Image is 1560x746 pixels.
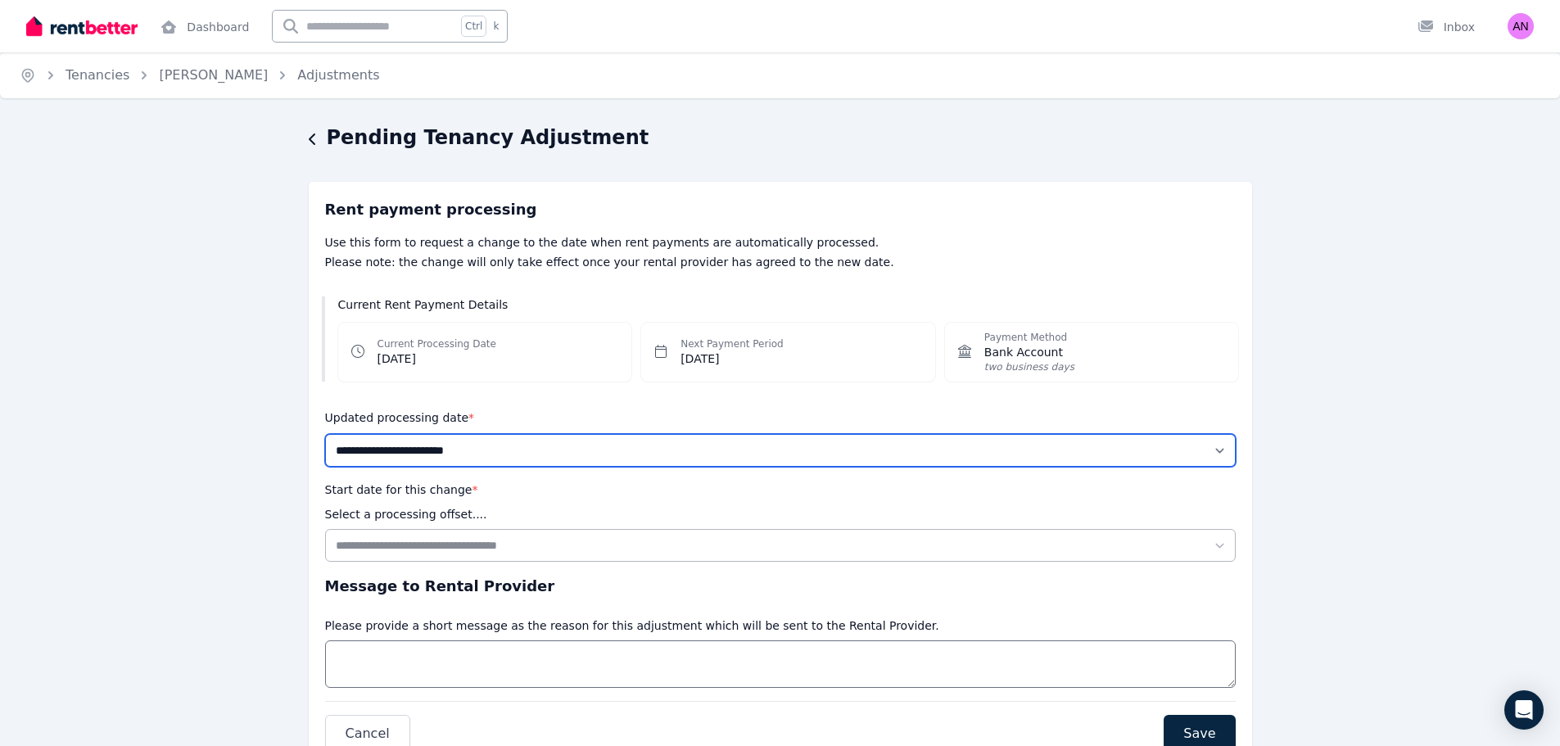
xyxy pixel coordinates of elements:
[66,67,129,83] a: Tenancies
[338,296,1239,313] h3: Current Rent Payment Details
[1418,19,1475,35] div: Inbox
[1183,724,1215,744] span: Save
[297,67,379,83] a: Adjustments
[327,124,649,151] h1: Pending Tenancy Adjustment
[681,350,784,367] dd: [DATE]
[325,411,475,424] label: Updated processing date
[346,724,390,744] span: Cancel
[461,16,486,37] span: Ctrl
[325,234,1236,251] p: Use this form to request a change to the date when rent payments are automatically processed.
[984,344,1074,360] span: Bank Account
[26,14,138,38] img: RentBetter
[1508,13,1534,39] img: Aqeleh Nazari
[325,506,487,522] p: Select a processing offset....
[493,20,499,33] span: k
[325,254,1236,270] p: Please note: the change will only take effect once your rental provider has agreed to the new date.
[378,350,496,367] dd: [DATE]
[325,575,1236,598] h3: Message to Rental Provider
[325,483,478,496] label: Start date for this change
[984,360,1074,373] span: two business days
[1504,690,1544,730] div: Open Intercom Messenger
[378,337,496,350] dt: Current Processing Date
[681,337,784,350] dt: Next Payment Period
[984,331,1074,344] dt: Payment Method
[325,198,1236,221] h3: Rent payment processing
[159,67,268,83] a: [PERSON_NAME]
[325,617,939,634] p: Please provide a short message as the reason for this adjustment which will be sent to the Rental...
